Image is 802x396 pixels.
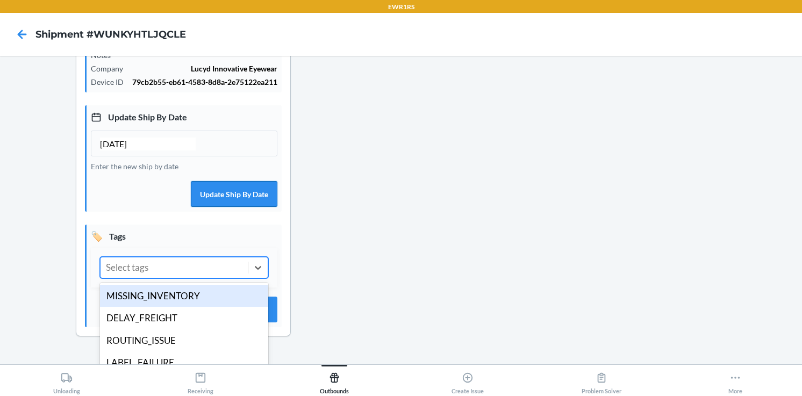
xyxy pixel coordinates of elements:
[106,261,148,275] div: Select tags
[668,365,802,394] button: More
[191,181,277,207] button: Update Ship By Date
[134,365,268,394] button: Receiving
[91,110,277,124] p: Update Ship By Date
[91,229,277,243] p: Tags
[100,138,196,150] input: MM/DD/YYYY
[267,365,401,394] button: Outbounds
[132,76,277,88] p: 79cb2b55-eb61-4583-8d8a-2e75122ea211
[100,285,268,307] div: MISSING_INVENTORY
[388,2,414,12] p: EWR1RS
[452,368,484,394] div: Create Issue
[100,351,268,374] div: LABEL_FAILURE
[132,63,277,74] p: Lucyd Innovative Eyewear
[188,368,213,394] div: Receiving
[320,368,349,394] div: Outbounds
[91,229,103,243] span: 🏷️
[535,365,669,394] button: Problem Solver
[53,368,80,394] div: Unloading
[100,307,268,329] div: DELAY_FREIGHT
[35,27,186,41] h4: Shipment #WUNKYHTLJQCLE
[100,329,268,352] div: ROUTING_ISSUE
[728,368,742,394] div: More
[582,368,621,394] div: Problem Solver
[91,76,132,88] p: Device ID
[401,365,535,394] button: Create Issue
[91,63,132,74] p: Company
[91,161,277,172] p: Enter the new ship by date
